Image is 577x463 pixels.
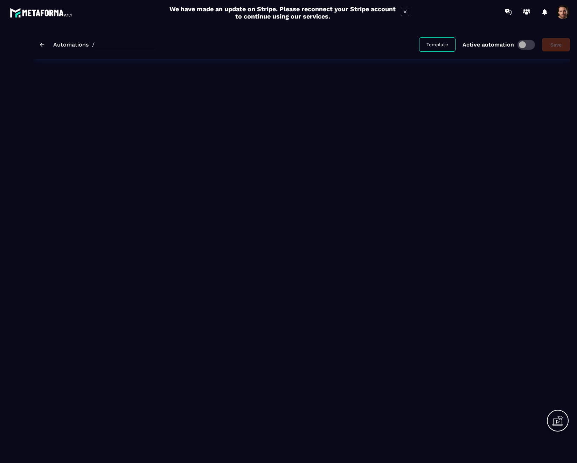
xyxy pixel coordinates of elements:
[463,41,514,48] p: Active automation
[10,6,73,19] img: logo
[92,41,95,48] span: /
[419,37,456,52] button: Template
[40,43,44,47] img: arrow
[53,41,89,48] a: Automations
[168,5,397,20] h2: We have made an update on Stripe. Please reconnect your Stripe account to continue using our serv...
